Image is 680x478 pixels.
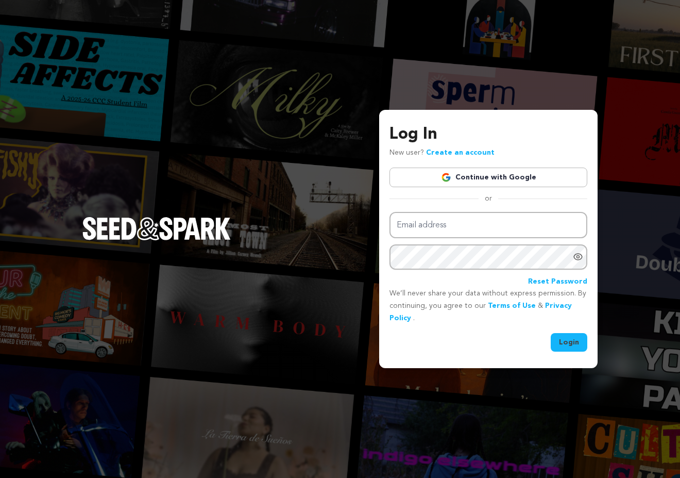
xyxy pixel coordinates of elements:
[573,252,583,262] a: Show password as plain text. Warning: this will display your password on the screen.
[389,302,572,322] a: Privacy Policy
[389,288,587,324] p: We’ll never share your data without express permission. By continuing, you agree to our & .
[479,193,498,204] span: or
[82,217,231,260] a: Seed&Spark Homepage
[441,172,451,183] img: Google logo
[389,212,587,238] input: Email address
[389,168,587,187] a: Continue with Google
[389,147,495,159] p: New user?
[426,149,495,156] a: Create an account
[389,122,587,147] h3: Log In
[488,302,536,309] a: Terms of Use
[528,276,587,288] a: Reset Password
[82,217,231,240] img: Seed&Spark Logo
[551,333,587,352] button: Login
